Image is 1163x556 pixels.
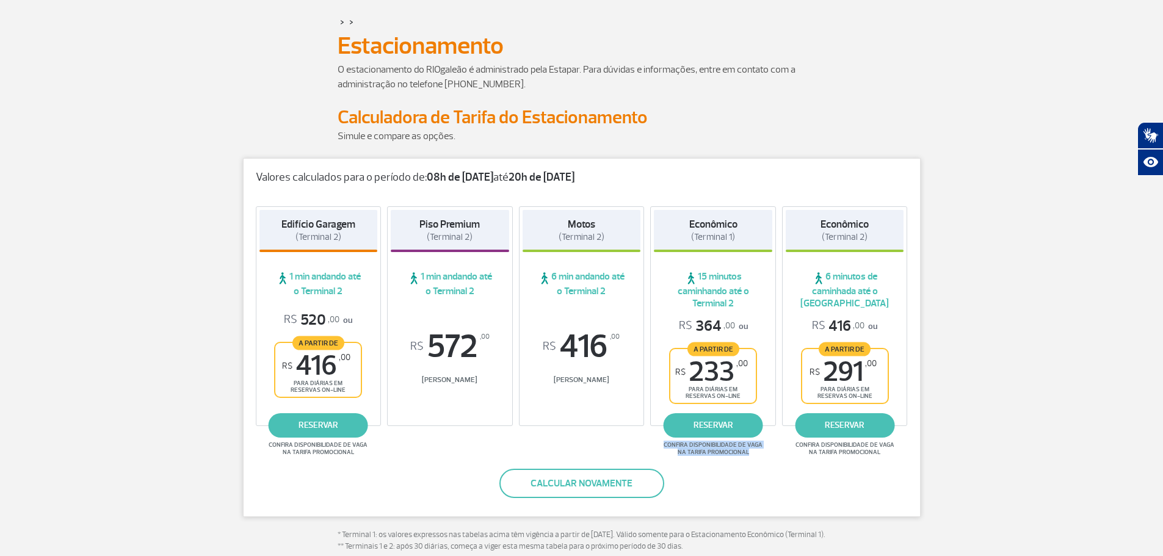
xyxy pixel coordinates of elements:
sup: ,00 [736,358,748,369]
button: Abrir tradutor de língua de sinais. [1137,122,1163,149]
strong: 08h de [DATE] [427,170,493,184]
span: 291 [810,358,877,386]
a: reservar [795,413,894,438]
a: > [349,15,353,29]
span: [PERSON_NAME] [391,375,509,385]
button: Abrir recursos assistivos. [1137,149,1163,176]
sup: R$ [282,361,292,371]
span: (Terminal 2) [822,231,868,243]
span: (Terminal 2) [559,231,604,243]
sup: R$ [410,340,424,353]
sup: ,00 [865,358,877,369]
strong: Motos [568,218,595,231]
span: 6 minutos de caminhada até o [GEOGRAPHIC_DATA] [786,270,904,309]
button: Calcular novamente [499,469,664,498]
strong: Econômico [821,218,869,231]
div: Plugin de acessibilidade da Hand Talk. [1137,122,1163,176]
span: A partir de [292,336,344,350]
span: A partir de [687,342,739,356]
sup: ,00 [610,330,620,344]
span: 572 [391,330,509,363]
a: reservar [269,413,368,438]
span: 520 [284,311,339,330]
span: 416 [812,317,864,336]
a: reservar [664,413,763,438]
span: 416 [282,352,350,380]
span: (Terminal 1) [691,231,735,243]
span: para diárias em reservas on-line [286,380,350,394]
strong: 20h de [DATE] [509,170,574,184]
span: 6 min andando até o Terminal 2 [523,270,641,297]
span: Confira disponibilidade de vaga na tarifa promocional [662,441,764,456]
p: ou [679,317,748,336]
p: Simule e compare as opções. [338,129,826,143]
sup: R$ [543,340,556,353]
span: (Terminal 2) [295,231,341,243]
strong: Piso Premium [419,218,480,231]
span: 233 [675,358,748,386]
sup: R$ [675,367,686,377]
p: Valores calculados para o período de: até [256,171,908,184]
sup: ,00 [480,330,490,344]
span: 15 minutos caminhando até o Terminal 2 [654,270,772,309]
span: 1 min andando até o Terminal 2 [391,270,509,297]
h2: Calculadora de Tarifa do Estacionamento [338,106,826,129]
p: ou [284,311,352,330]
p: O estacionamento do RIOgaleão é administrado pela Estapar. Para dúvidas e informações, entre em c... [338,62,826,92]
strong: Edifício Garagem [281,218,355,231]
strong: Econômico [689,218,737,231]
span: 1 min andando até o Terminal 2 [259,270,378,297]
span: 416 [523,330,641,363]
sup: R$ [810,367,820,377]
h1: Estacionamento [338,35,826,56]
span: (Terminal 2) [427,231,473,243]
sup: ,00 [339,352,350,363]
span: Confira disponibilidade de vaga na tarifa promocional [267,441,369,456]
p: * Terminal 1: os valores expressos nas tabelas acima têm vigência a partir de [DATE]. Válido some... [338,529,826,553]
span: [PERSON_NAME] [523,375,641,385]
span: Confira disponibilidade de vaga na tarifa promocional [794,441,896,456]
span: para diárias em reservas on-line [681,386,745,400]
p: ou [812,317,877,336]
span: para diárias em reservas on-line [813,386,877,400]
span: 364 [679,317,735,336]
span: A partir de [819,342,871,356]
a: > [340,15,344,29]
